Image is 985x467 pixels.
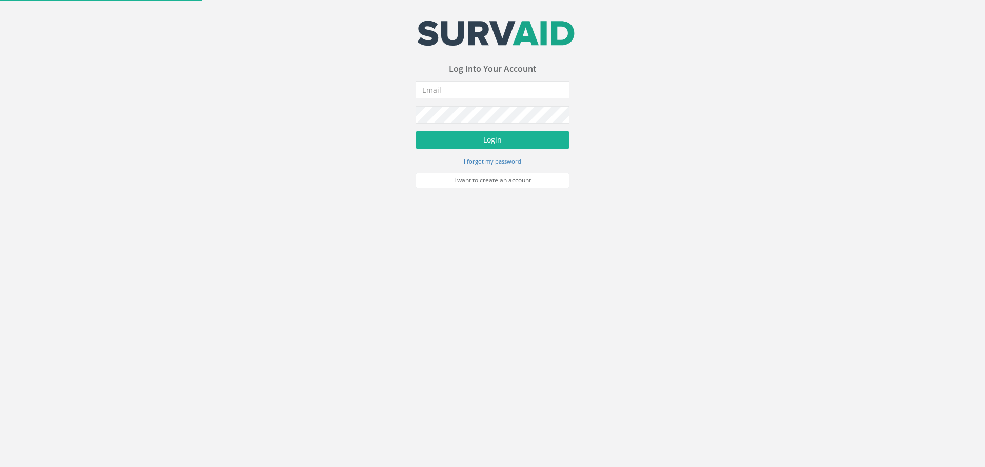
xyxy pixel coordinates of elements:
[416,131,569,149] button: Login
[464,156,521,166] a: I forgot my password
[416,81,569,98] input: Email
[464,157,521,165] small: I forgot my password
[416,65,569,74] h3: Log Into Your Account
[416,173,569,188] a: I want to create an account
